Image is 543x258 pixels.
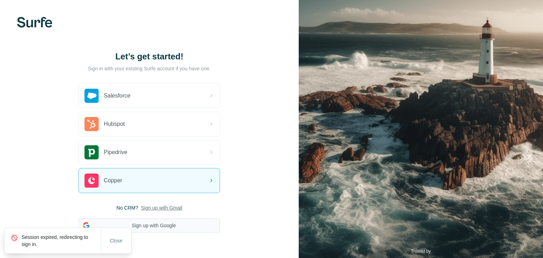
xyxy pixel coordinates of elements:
[78,218,220,233] button: Sign up with Google
[116,204,138,211] span: No CRM?
[141,204,182,211] button: Sign up with Gmail
[78,51,220,62] h1: Let’s get started!
[22,234,101,248] p: Session expired, redirecting to sign in.
[84,89,99,103] img: salesforce's logo
[110,237,123,244] span: Close
[88,65,211,72] p: Sign in with your existing Surfe account if you have one.
[84,145,99,159] img: pipedrive's logo
[104,148,127,157] span: Pipedrive
[104,176,122,185] span: Copper
[84,117,99,131] img: hubspot's logo
[104,92,130,100] span: Salesforce
[84,174,99,188] img: copper's logo
[104,120,125,128] span: Hubspot
[17,17,52,28] img: Surfe's logo
[411,248,431,254] p: Trusted by
[105,234,128,247] button: Close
